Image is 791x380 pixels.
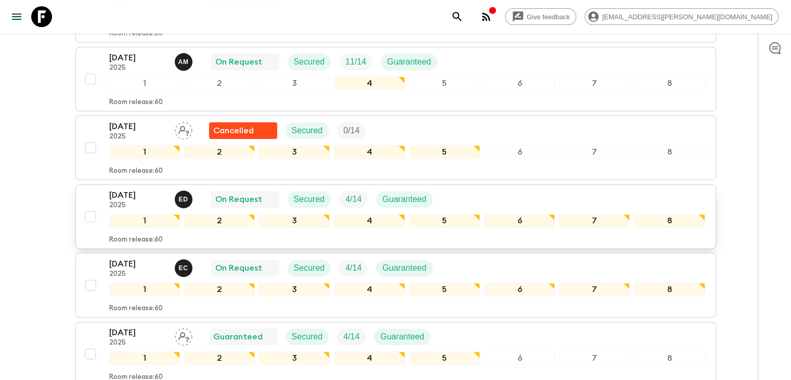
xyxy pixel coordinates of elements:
[559,283,630,296] div: 7
[339,260,368,276] div: Trip Fill
[292,331,323,343] p: Secured
[288,191,331,208] div: Secured
[109,52,166,64] p: [DATE]
[343,331,359,343] p: 4 / 14
[109,201,166,210] p: 2025
[409,77,480,90] div: 5
[409,214,480,227] div: 5
[343,124,359,137] p: 0 / 14
[634,283,705,296] div: 8
[339,191,368,208] div: Trip Fill
[184,214,255,227] div: 2
[109,77,180,90] div: 1
[109,133,166,141] p: 2025
[409,283,480,296] div: 5
[484,145,555,159] div: 6
[597,13,778,21] span: [EMAIL_ADDRESS][PERSON_NAME][DOMAIN_NAME]
[409,351,480,365] div: 5
[585,8,779,25] div: [EMAIL_ADDRESS][PERSON_NAME][DOMAIN_NAME]
[382,193,426,206] p: Guaranteed
[109,64,166,72] p: 2025
[109,145,180,159] div: 1
[109,214,180,227] div: 1
[109,98,163,107] p: Room release: 60
[380,331,424,343] p: Guaranteed
[213,331,263,343] p: Guaranteed
[184,77,255,90] div: 2
[288,54,331,70] div: Secured
[179,264,188,272] p: E C
[109,30,163,38] p: Room release: 60
[175,194,194,202] span: Edwin Duarte Ríos
[75,47,716,111] button: [DATE]2025Allan MoralesOn RequestSecuredTrip FillGuaranteed12345678Room release:60
[109,236,163,244] p: Room release: 60
[109,305,163,313] p: Room release: 60
[409,145,480,159] div: 5
[259,283,330,296] div: 3
[345,193,361,206] p: 4 / 14
[215,193,262,206] p: On Request
[109,283,180,296] div: 1
[387,56,431,68] p: Guaranteed
[175,259,194,277] button: EC
[334,351,405,365] div: 4
[109,258,166,270] p: [DATE]
[345,262,361,274] p: 4 / 14
[215,56,262,68] p: On Request
[184,351,255,365] div: 2
[339,54,372,70] div: Trip Fill
[175,191,194,208] button: ED
[184,283,255,296] div: 2
[294,193,325,206] p: Secured
[109,326,166,339] p: [DATE]
[184,145,255,159] div: 2
[634,351,705,365] div: 8
[109,120,166,133] p: [DATE]
[559,214,630,227] div: 7
[109,270,166,278] p: 2025
[334,77,405,90] div: 4
[484,283,555,296] div: 6
[175,331,192,339] span: Assign pack leader
[175,53,194,71] button: AM
[337,328,366,345] div: Trip Fill
[345,56,366,68] p: 11 / 14
[75,184,716,249] button: [DATE]2025Edwin Duarte RíosOn RequestSecuredTrip FillGuaranteed12345678Room release:60
[447,6,468,27] button: search adventures
[505,8,576,25] a: Give feedback
[334,283,405,296] div: 4
[521,13,576,21] span: Give feedback
[109,189,166,201] p: [DATE]
[288,260,331,276] div: Secured
[175,262,194,271] span: Eduardo Caravaca
[175,125,192,133] span: Assign pack leader
[109,351,180,365] div: 1
[294,56,325,68] p: Secured
[559,145,630,159] div: 7
[259,214,330,227] div: 3
[213,124,254,137] p: Cancelled
[209,122,277,139] div: Flash Pack cancellation
[484,351,555,365] div: 6
[559,351,630,365] div: 7
[634,145,705,159] div: 8
[175,56,194,65] span: Allan Morales
[286,328,329,345] div: Secured
[334,214,405,227] div: 4
[634,214,705,227] div: 8
[484,214,555,227] div: 6
[559,77,630,90] div: 7
[75,116,716,180] button: [DATE]2025Assign pack leaderFlash Pack cancellationSecuredTrip Fill12345678Room release:60
[259,145,330,159] div: 3
[259,77,330,90] div: 3
[6,6,27,27] button: menu
[294,262,325,274] p: Secured
[334,145,405,159] div: 4
[337,122,366,139] div: Trip Fill
[109,339,166,347] p: 2025
[109,167,163,175] p: Room release: 60
[75,253,716,318] button: [DATE]2025Eduardo Caravaca On RequestSecuredTrip FillGuaranteed12345678Room release:60
[178,58,189,66] p: A M
[259,351,330,365] div: 3
[382,262,426,274] p: Guaranteed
